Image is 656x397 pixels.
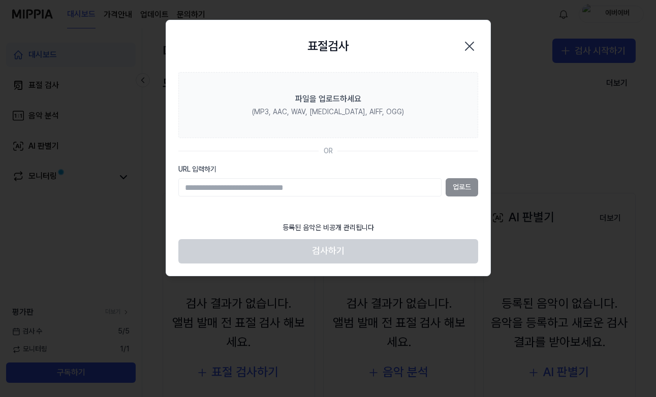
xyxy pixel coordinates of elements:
[307,37,349,56] h2: 표절검사
[178,164,478,175] label: URL 입력하기
[276,217,380,239] div: 등록된 음악은 비공개 관리됩니다
[295,93,361,105] div: 파일을 업로드하세요
[252,107,404,117] div: (MP3, AAC, WAV, [MEDICAL_DATA], AIFF, OGG)
[324,146,333,156] div: OR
